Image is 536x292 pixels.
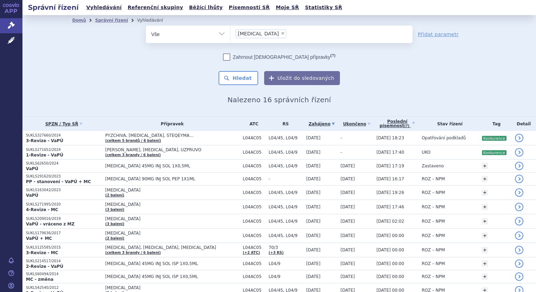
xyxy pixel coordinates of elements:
button: Hledat [219,71,258,85]
a: (celkem 3 brandy / 6 balení) [105,153,161,157]
span: [DATE] [341,219,355,224]
a: Vyhledávání [84,3,124,12]
span: Opatřování podkladů [422,135,466,140]
span: [DATE] 17:19 [376,164,404,168]
span: ROZ – NPM [422,176,445,181]
a: detail [515,203,523,211]
span: [MEDICAL_DATA], [MEDICAL_DATA], [MEDICAL_DATA] [105,245,239,250]
strong: 1-Revize - VaPÚ [26,153,63,158]
span: L04AC05 [243,233,265,238]
a: Statistiky SŘ [303,3,344,12]
span: [DATE] [306,233,321,238]
a: Zahájeno [306,119,337,129]
span: [DATE] [341,261,355,266]
a: + [482,163,488,169]
span: [DATE] [306,190,321,195]
span: ROZ – NPM [422,274,445,279]
span: ROZ – NPM [422,248,445,252]
a: detail [515,188,523,197]
a: + [482,247,488,253]
span: [DATE] 17:40 [376,150,404,155]
a: Domů [72,18,86,23]
span: [DATE] [341,164,355,168]
p: SUKLS42540/2012 [26,285,102,290]
span: [MEDICAL_DATA] [105,231,239,236]
a: detail [515,134,523,142]
span: [DATE] [306,219,321,224]
span: L04/9 [269,274,303,279]
strong: 3-Revize - MC [26,250,58,255]
a: + [482,189,488,196]
p: SUKLS125585/2015 [26,245,102,250]
a: detail [515,217,523,225]
span: [DATE] [306,150,321,155]
span: [MEDICAL_DATA] 90MG INJ SOL PEP 1X1ML [105,176,239,181]
a: detail [515,231,523,240]
a: detail [515,148,523,157]
span: [DATE] [306,176,321,181]
a: + [482,218,488,224]
a: detail [515,246,523,254]
span: [DATE] [341,204,355,209]
a: (celkem 5 brandů / 6 balení) [105,139,161,142]
span: - [341,135,342,140]
span: [MEDICAL_DATA] [105,285,239,290]
span: [MEDICAL_DATA] 45MG INJ SOL ISP 1X0,5ML [105,261,239,266]
span: [DATE] 00:00 [376,274,404,279]
a: (3 balení) [105,222,124,226]
span: ROZ – NPM [422,190,445,195]
i: Konkurence [482,150,507,155]
span: Nalezeno 16 správních řízení [227,96,331,104]
a: Písemnosti SŘ [227,3,272,12]
p: SUKLS291620/2023 [26,174,102,179]
strong: 2-Revize - VaPÚ [26,264,63,269]
span: L04AC05 [243,150,265,155]
span: L04AC05 [243,190,265,195]
span: [MEDICAL_DATA] [238,31,279,36]
span: PYZCHIVA, [MEDICAL_DATA], STEQEYMA… [105,133,239,138]
a: Ukončeno [341,119,373,129]
a: detail [515,162,523,170]
span: [MEDICAL_DATA] [105,188,239,193]
span: [DATE] 02:02 [376,219,404,224]
a: + [482,260,488,267]
span: [DATE] 17:46 [376,204,404,209]
a: + [482,176,488,182]
span: L04AC05 [243,274,265,279]
h2: Správní řízení [22,2,84,12]
span: ROZ – NPM [422,219,445,224]
span: L04/45, L04/9 [269,219,303,224]
span: L04AC05 [243,176,265,181]
button: Uložit do sledovaných [264,71,340,85]
p: SUKLS271652/2024 [26,147,102,152]
a: Běžící lhůty [187,3,225,12]
span: L04/45, L04/9 [269,135,303,140]
a: Správní řízení [95,18,128,23]
a: (+3 RS) [269,251,284,255]
p: SUKLS60494/2014 [26,272,102,277]
span: [PERSON_NAME], [MEDICAL_DATA], UZPRUVO [105,147,239,152]
span: L04AC05 [243,261,265,266]
a: detail [515,272,523,281]
span: × [281,31,285,35]
span: - [269,176,303,181]
strong: 4-Revize - MC [26,207,58,212]
span: ROZ – NPM [422,204,445,209]
span: [DATE] [341,274,355,279]
p: SUKLS163042/2023 [26,188,102,193]
th: Stav řízení [418,117,478,131]
span: L04/45, L04/9 [269,233,303,238]
span: ROZ – NPM [422,233,445,238]
abbr: (?) [330,53,335,58]
span: [MEDICAL_DATA] 45MG INJ SOL ISP 1X0,5ML [105,274,239,279]
label: Zahrnout [DEMOGRAPHIC_DATA] přípravky [223,54,335,61]
span: [DATE] 16:17 [376,176,404,181]
span: 70/3 [269,245,303,250]
a: Moje SŘ [274,3,301,12]
strong: VaPÚ - vráceno z MZ [26,222,74,227]
a: (2 balení) [105,193,124,197]
span: L04/45, L04/9 [269,164,303,168]
span: L04/45, L04/9 [269,190,303,195]
span: L04/45, L04/9 [269,150,303,155]
th: RS [265,117,303,131]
